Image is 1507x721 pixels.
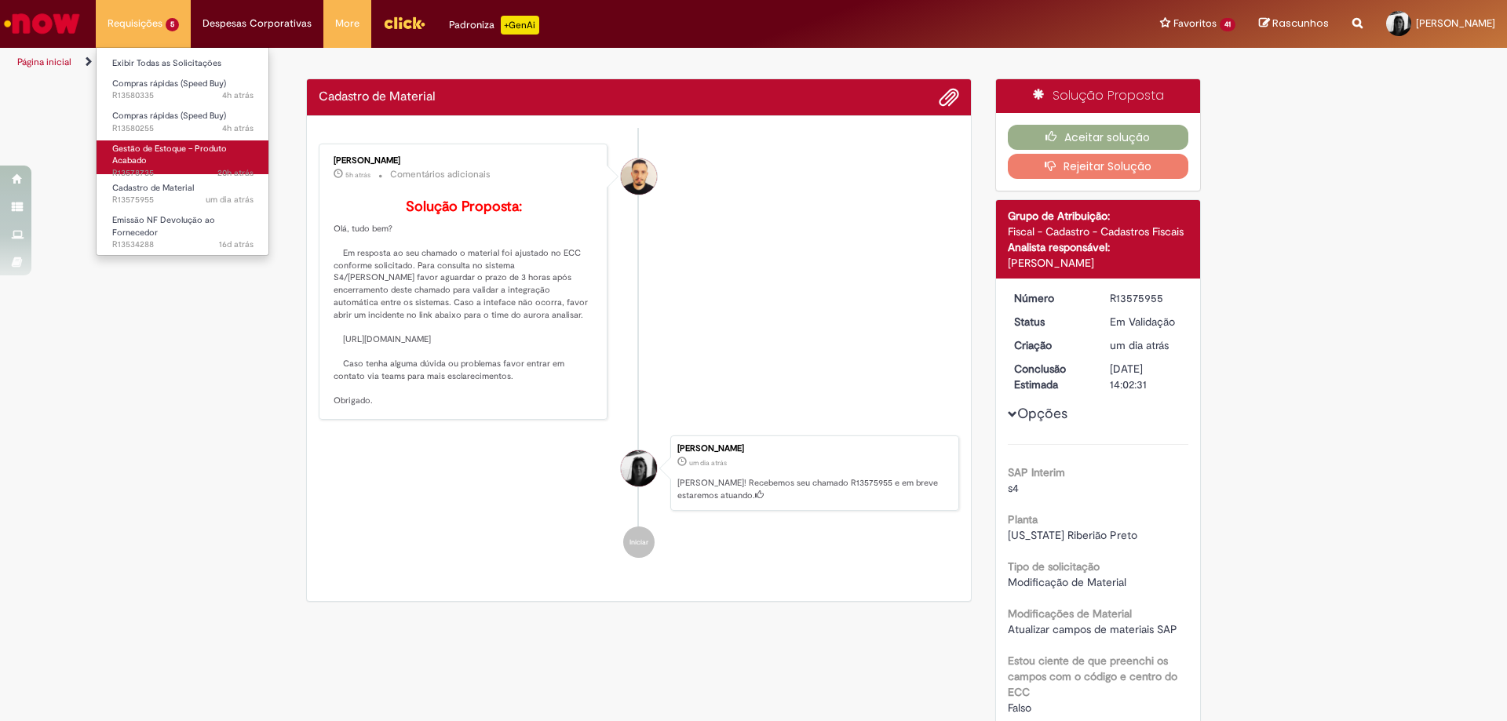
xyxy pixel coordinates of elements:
div: R13575955 [1110,290,1183,306]
ul: Requisições [96,47,269,256]
img: click_logo_yellow_360x200.png [383,11,425,35]
dt: Status [1002,314,1099,330]
a: Aberto R13534288 : Emissão NF Devolução ao Fornecedor [97,212,269,246]
span: R13580255 [112,122,254,135]
b: SAP Interim [1008,465,1065,479]
a: Aberto R13580335 : Compras rápidas (Speed Buy) [97,75,269,104]
ul: Histórico de tíquete [319,128,959,574]
div: [PERSON_NAME] [677,444,951,453]
p: [PERSON_NAME]! Recebemos seu chamado R13575955 e em breve estaremos atuando. [677,477,951,501]
time: 29/09/2025 11:02:24 [689,458,727,468]
span: Emissão NF Devolução ao Fornecedor [112,214,215,239]
time: 30/09/2025 08:54:21 [345,170,370,180]
span: 5h atrás [345,170,370,180]
h2: Cadastro de Material Histórico de tíquete [319,90,436,104]
span: 41 [1220,18,1235,31]
span: um dia atrás [1110,338,1169,352]
div: Analista responsável: [1008,239,1189,255]
time: 15/09/2025 09:16:39 [219,239,254,250]
span: R13534288 [112,239,254,251]
div: Solução Proposta [996,79,1201,113]
time: 29/09/2025 17:55:23 [217,167,254,179]
span: 4h atrás [222,89,254,101]
span: R13580335 [112,89,254,102]
li: Amanda Porcini Bin [319,435,959,511]
time: 30/09/2025 09:56:29 [222,122,254,134]
span: Cadastro de Material [112,182,194,194]
span: Falso [1008,701,1031,715]
span: [PERSON_NAME] [1416,16,1495,30]
div: Em Validação [1110,314,1183,330]
div: Grupo de Atribuição: [1008,208,1189,224]
dt: Criação [1002,337,1099,353]
span: um dia atrás [689,458,727,468]
a: Aberto R13575955 : Cadastro de Material [97,180,269,209]
button: Rejeitar Solução [1008,154,1189,179]
div: [PERSON_NAME] [1008,255,1189,271]
a: Aberto R13580255 : Compras rápidas (Speed Buy) [97,107,269,137]
p: Olá, tudo bem? Em resposta ao seu chamado o material foi ajustado no ECC conforme solicitado. Par... [334,199,595,407]
span: 16d atrás [219,239,254,250]
span: 5 [166,18,179,31]
b: Solução Proposta: [406,198,522,216]
p: +GenAi [501,16,539,35]
button: Aceitar solução [1008,125,1189,150]
span: Favoritos [1173,16,1217,31]
span: 4h atrás [222,122,254,134]
small: Comentários adicionais [390,168,491,181]
span: Compras rápidas (Speed Buy) [112,110,226,122]
span: Atualizar campos de materiais SAP [1008,622,1177,636]
a: Rascunhos [1259,16,1329,31]
time: 29/09/2025 11:02:28 [206,194,254,206]
div: Padroniza [449,16,539,35]
b: Modificações de Material [1008,606,1132,621]
time: 29/09/2025 11:02:24 [1110,338,1169,352]
button: Adicionar anexos [939,87,959,107]
b: Planta [1008,512,1038,526]
div: Fiscal - Cadastro - Cadastros Fiscais [1008,224,1189,239]
div: Amanda Porcini Bin [621,450,657,486]
dt: Número [1002,290,1099,306]
span: 20h atrás [217,167,254,179]
div: [PERSON_NAME] [334,156,595,166]
span: R13578735 [112,167,254,180]
span: Modificação de Material [1008,575,1126,589]
span: s4 [1008,481,1019,495]
span: [US_STATE] Riberião Preto [1008,528,1137,542]
span: um dia atrás [206,194,254,206]
span: R13575955 [112,194,254,206]
span: Gestão de Estoque – Produto Acabado [112,143,227,167]
div: Arnaldo Jose Vieira De Melo [621,158,657,195]
b: Tipo de solicitação [1008,559,1100,574]
span: Rascunhos [1272,16,1329,31]
a: Página inicial [17,56,71,68]
ul: Trilhas de página [12,48,993,77]
div: [DATE] 14:02:31 [1110,361,1183,392]
dt: Conclusão Estimada [1002,361,1099,392]
span: Compras rápidas (Speed Buy) [112,78,226,89]
span: Despesas Corporativas [203,16,312,31]
b: Estou ciente de que preenchi os campos com o código e centro do ECC [1008,654,1177,699]
span: Requisições [108,16,162,31]
a: Exibir Todas as Solicitações [97,55,269,72]
time: 30/09/2025 10:08:38 [222,89,254,101]
img: ServiceNow [2,8,82,39]
div: 29/09/2025 11:02:24 [1110,337,1183,353]
a: Aberto R13578735 : Gestão de Estoque – Produto Acabado [97,140,269,174]
span: More [335,16,359,31]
